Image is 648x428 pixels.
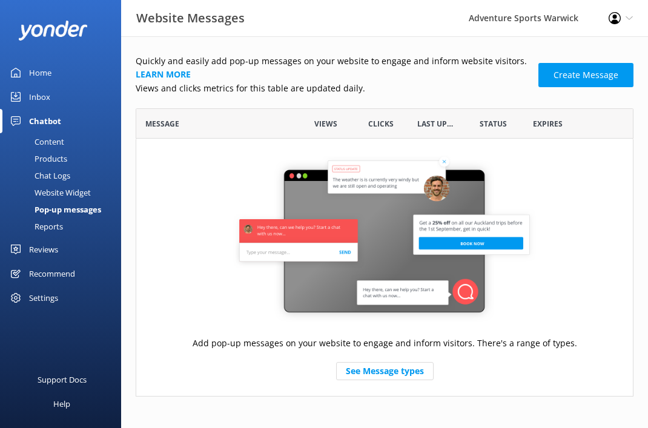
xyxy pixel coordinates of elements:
span: Expires [533,118,563,130]
div: Settings [29,286,58,310]
div: Chat Logs [7,167,70,184]
p: Add pop-up messages on your website to engage and inform visitors. There's a range of types. [193,337,577,350]
a: Learn more [136,68,191,80]
span: Views [314,118,337,130]
div: Website Widget [7,184,91,201]
a: Create Message [538,63,633,87]
p: Views and clicks metrics for this table are updated daily. [136,82,531,95]
a: Chat Logs [7,167,121,184]
div: Support Docs [38,367,87,392]
img: website-message-default [233,154,536,324]
div: Content [7,133,64,150]
a: Products [7,150,121,167]
span: Status [480,118,507,130]
a: Pop-up messages [7,201,121,218]
div: Pop-up messages [7,201,101,218]
div: Inbox [29,85,50,109]
div: Help [53,392,70,416]
div: grid [136,139,633,396]
a: Website Widget [7,184,121,201]
div: Home [29,61,51,85]
p: Quickly and easily add pop-up messages on your website to engage and inform website visitors. [136,54,531,82]
a: Reports [7,218,121,235]
a: See Message types [336,363,434,381]
span: Last updated [417,118,454,130]
div: Reports [7,218,63,235]
div: Reviews [29,237,58,262]
span: Clicks [368,118,394,130]
div: Products [7,150,67,167]
h3: Website Messages [136,8,245,28]
div: Chatbot [29,109,61,133]
span: Message [145,118,179,130]
img: yonder-white-logo.png [18,21,88,41]
a: Content [7,133,121,150]
div: Recommend [29,262,75,286]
